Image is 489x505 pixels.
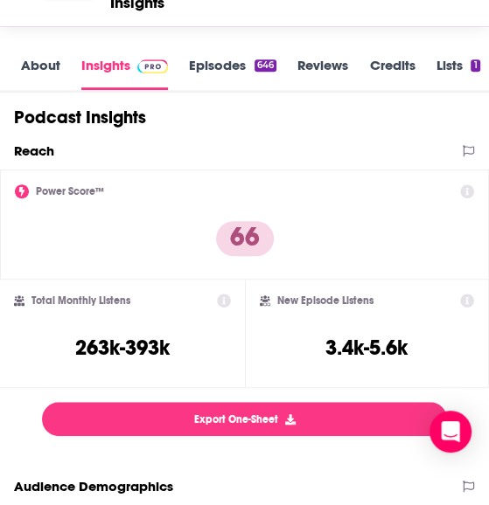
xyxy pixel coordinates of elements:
a: InsightsPodchaser Pro [81,57,168,90]
h2: Reach [14,142,54,159]
h2: New Episode Listens [277,294,374,307]
h3: 263k-393k [75,335,170,361]
h3: 3.4k-5.6k [325,335,408,361]
a: Episodes646 [189,57,276,90]
h2: Audience Demographics [14,478,173,495]
img: Podchaser Pro [137,59,168,73]
a: Reviews [297,57,348,90]
h1: Podcast Insights [14,107,146,128]
a: About [21,57,60,90]
h2: Total Monthly Listens [31,294,130,307]
a: Credits [369,57,415,90]
button: Export One-Sheet [42,402,447,436]
a: Lists1 [436,57,479,90]
div: Open Intercom Messenger [430,411,472,453]
p: 66 [216,221,274,256]
div: 646 [255,59,276,72]
h2: Power Score™ [36,185,104,197]
div: 1 [471,59,479,72]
